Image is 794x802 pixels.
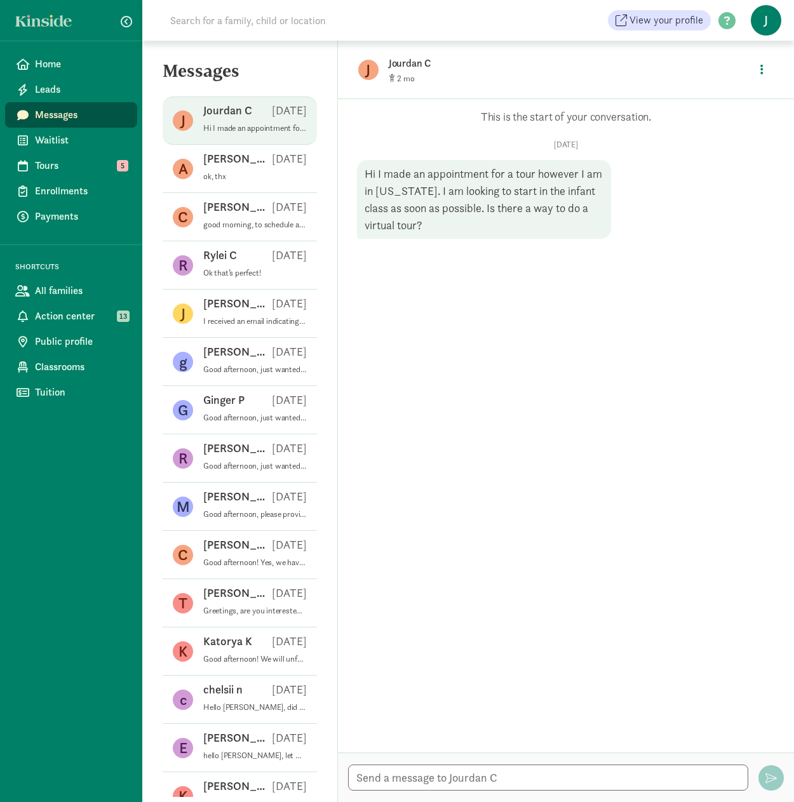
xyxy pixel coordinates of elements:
span: Home [35,57,127,72]
a: Enrollments [5,178,137,204]
span: All families [35,283,127,298]
p: [PERSON_NAME] [203,151,272,166]
p: good morning, to schedule a tour please use tour scheduler from website [DOMAIN_NAME], after acce... [203,220,307,230]
span: 2 [397,73,415,84]
p: [DATE] [357,140,775,150]
p: Jourdan C [203,103,252,118]
p: [PERSON_NAME] [203,344,272,359]
p: chelsii n [203,682,243,697]
a: Waitlist [5,128,137,153]
p: [PERSON_NAME] [203,199,272,215]
figure: T [173,593,193,613]
figure: J [173,110,193,131]
span: Leads [35,82,127,97]
figure: M [173,497,193,517]
p: [DATE] [272,248,307,263]
a: Home [5,51,137,77]
p: ok, thx [203,171,307,182]
span: Classrooms [35,359,127,375]
p: [PERSON_NAME] [203,296,272,311]
p: I received an email indicating that you paid the registration fee which indicates that you have a... [203,316,307,326]
h5: Messages [142,61,337,91]
p: Rylei C [203,248,237,263]
p: [DATE] [272,634,307,649]
figure: E [173,738,193,758]
div: Hi I made an appointment for a tour however I am in [US_STATE]. I am looking to start in the infa... [357,160,611,239]
a: View your profile [608,10,711,30]
a: Messages [5,102,137,128]
span: Action center [35,309,127,324]
p: [DATE] [272,103,307,118]
span: 13 [117,311,130,322]
p: [DATE] [272,585,307,601]
p: [PERSON_NAME] [203,585,272,601]
figure: A [173,159,193,179]
p: Good afternoon, just wanted to check in and see if you were still interested in enrolling [PERSON... [203,461,307,471]
span: J [751,5,781,36]
p: hello [PERSON_NAME], let me know if you receive this message [203,751,307,761]
p: Ok that’s perfect! [203,268,307,278]
p: [PERSON_NAME] [203,441,272,456]
span: Tuition [35,385,127,400]
p: Ginger P [203,392,245,408]
p: [DATE] [272,296,307,311]
p: [PERSON_NAME] L [203,779,272,794]
span: Waitlist [35,133,127,148]
p: Hi I made an appointment for a tour however I am in [US_STATE]. I am looking to start in the infa... [203,123,307,133]
p: Good afternoon! Yes, we have availability in our infant room. What date would he be starting and ... [203,558,307,568]
p: Hello [PERSON_NAME], did you receive enrollment links that were sent to you for Noaa and [PERSON_... [203,702,307,712]
p: [DATE] [272,730,307,745]
span: Public profile [35,334,127,349]
span: Payments [35,209,127,224]
a: Tuition [5,380,137,405]
p: [DATE] [272,537,307,552]
figure: g [173,352,193,372]
span: View your profile [629,13,703,28]
a: All families [5,278,137,304]
p: This is the start of your conversation. [357,109,775,124]
input: Search for a family, child or location [163,8,519,33]
figure: c [173,690,193,710]
p: [DATE] [272,344,307,359]
figure: J [358,60,379,80]
span: Enrollments [35,184,127,199]
figure: J [173,304,193,324]
span: Messages [35,107,127,123]
figure: G [173,400,193,420]
a: Payments [5,204,137,229]
p: [DATE] [272,489,307,504]
p: [DATE] [272,441,307,456]
a: Leads [5,77,137,102]
a: Classrooms [5,354,137,380]
p: Good afternoon, just wanted to check in and see if you are still interested in enrolling with us?... [203,364,307,375]
span: 5 [117,160,128,171]
p: Katorya K [203,634,252,649]
span: Tours [35,158,127,173]
a: Action center 13 [5,304,137,329]
p: [DATE] [272,392,307,408]
p: [DATE] [272,151,307,166]
p: Good afternoon, just wanted to check in and see if you were still interested in enrolling with us... [203,413,307,423]
p: [PERSON_NAME] [203,537,272,552]
p: [DATE] [272,779,307,794]
p: [DATE] [272,199,307,215]
figure: R [173,255,193,276]
figure: R [173,448,193,469]
figure: C [173,207,193,227]
a: Public profile [5,329,137,354]
p: Good afternoon, please provide your contact information so that we can set up a virtual tour with... [203,509,307,519]
p: [DATE] [272,682,307,697]
p: [PERSON_NAME] [203,489,272,504]
a: Tours 5 [5,153,137,178]
p: [PERSON_NAME] [203,730,272,745]
p: Greetings, are you interested in rescheduling a tour with our facility? If so please contact Mrs ... [203,606,307,616]
p: Good afternoon! We will unfortunately have to cancel your tour for this evening, but we would lov... [203,654,307,664]
figure: C [173,545,193,565]
p: Jourdan C [389,55,750,72]
figure: K [173,641,193,662]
